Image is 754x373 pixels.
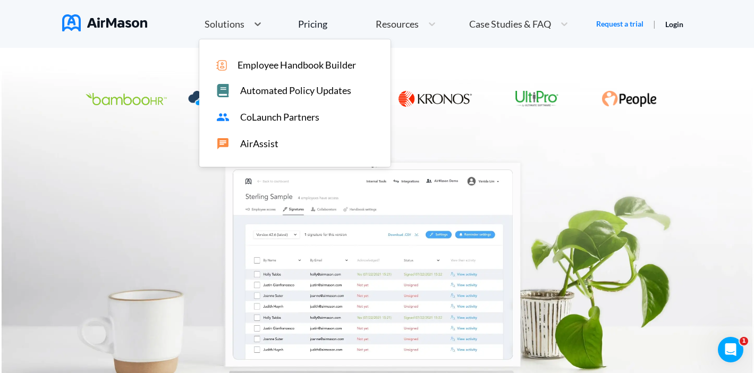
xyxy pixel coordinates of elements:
[238,60,356,71] span: Employee Handbook Builder
[86,93,167,105] img: bambooHr
[469,19,551,29] span: Case Studies & FAQ
[240,85,351,96] span: Automated Policy Updates
[596,19,643,29] a: Request a trial
[183,92,284,108] div: Breathe HR Integration for HRIS
[188,91,278,107] img: breathe_hr
[596,92,662,108] div: People HR Integration for HRIS
[240,138,278,149] span: AirAssist
[62,14,147,31] img: AirMason Logo
[393,92,477,108] div: UKG Ready Integration for HRIS
[510,92,563,108] div: UKG Pro Integration for HRIS
[205,19,244,29] span: Solutions
[601,91,657,107] img: people_hr
[376,19,419,29] span: Resources
[515,91,558,107] img: ukg_pro
[298,14,327,33] a: Pricing
[718,337,743,362] iframe: Intercom live chat
[80,92,172,108] div: BambooHR Integration for HRIS
[298,19,327,29] div: Pricing
[399,91,472,107] img: ukg_ready
[740,337,748,345] span: 1
[216,60,227,71] img: icon
[665,20,683,29] a: Login
[240,112,319,123] span: CoLaunch Partners
[653,19,656,29] span: |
